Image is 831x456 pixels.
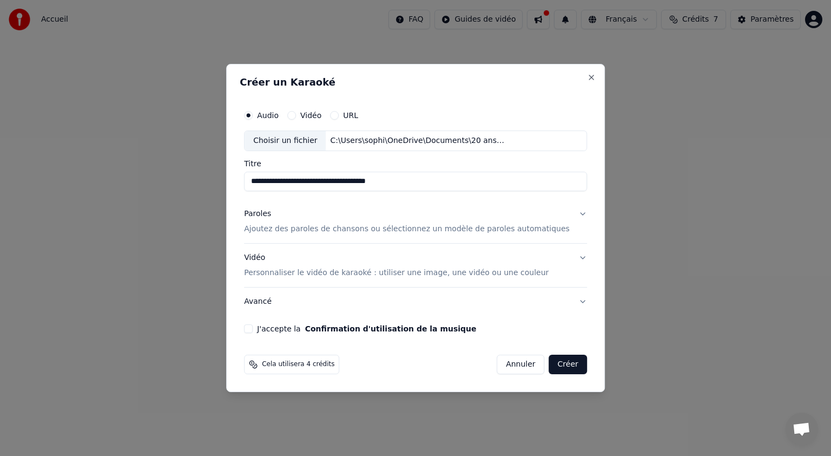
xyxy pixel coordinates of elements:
p: Ajoutez des paroles de chansons ou sélectionnez un modèle de paroles automatiques [244,224,570,234]
button: J'accepte la [305,325,477,333]
div: Paroles [244,209,271,219]
button: ParolesAjoutez des paroles de chansons ou sélectionnez un modèle de paroles automatiques [244,200,587,243]
div: C:\Users\sophi\OneDrive\Documents\20 ans BR AUDIT\Karaoké Cette année-là - [PERSON_NAME].mp3 [326,135,510,146]
span: Cela utilisera 4 crédits [262,360,334,369]
label: Titre [244,160,587,167]
p: Personnaliser le vidéo de karaoké : utiliser une image, une vidéo ou une couleur [244,268,549,278]
label: Vidéo [300,112,321,119]
label: J'accepte la [257,325,476,333]
button: VidéoPersonnaliser le vidéo de karaoké : utiliser une image, une vidéo ou une couleur [244,244,587,287]
div: Choisir un fichier [245,131,326,151]
button: Annuler [497,355,544,374]
div: Vidéo [244,252,549,278]
button: Avancé [244,288,587,316]
h2: Créer un Karaoké [240,77,591,87]
button: Créer [549,355,587,374]
label: Audio [257,112,279,119]
label: URL [343,112,358,119]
